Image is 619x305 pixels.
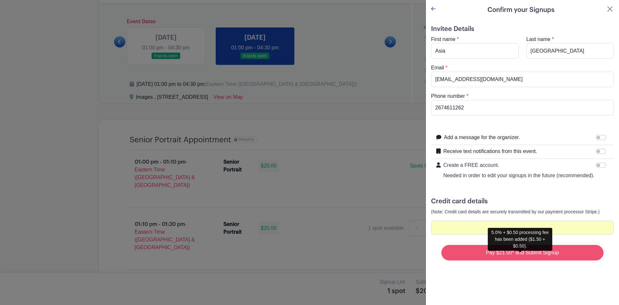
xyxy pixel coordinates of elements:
[443,161,594,169] p: Create a FREE account.
[443,172,594,179] p: Needed in order to edit your signups in the future (recommended).
[487,5,555,15] h5: Confirm your Signups
[488,228,552,251] div: 5.0% + $0.50 processing fee has been added ($1.50 + $0.50).
[431,209,600,214] small: (Note: Credit card details are securely transmitted by our payment processor Stripe.)
[443,147,537,155] label: Receive text notifications from this event.
[431,25,614,33] h5: Invitee Details
[526,36,551,43] label: Last name
[606,5,614,13] button: Close
[441,245,604,260] input: Pay $21.50* and Submit Signup
[431,36,456,43] label: First name
[431,64,444,72] label: Email
[444,134,520,141] label: Add a message for the organizer.
[431,92,465,100] label: Phone number
[431,198,614,205] h5: Credit card details
[435,225,610,231] iframe: Secure card payment input frame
